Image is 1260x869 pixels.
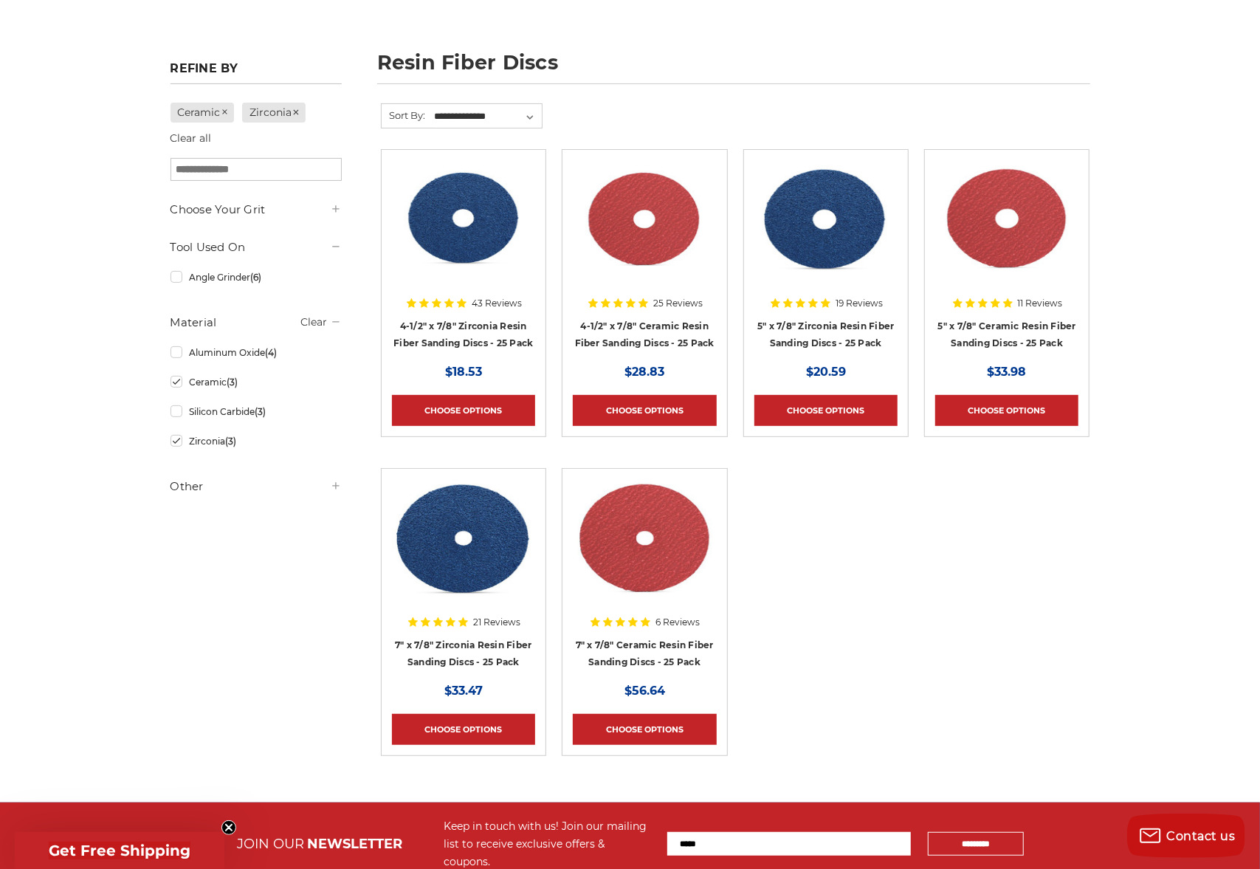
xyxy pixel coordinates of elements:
span: $33.98 [988,365,1027,379]
h1: resin fiber discs [377,52,1090,84]
span: $20.59 [806,365,846,379]
button: Contact us [1127,814,1245,858]
span: Contact us [1167,829,1236,843]
a: Angle Grinder [171,264,342,290]
img: 7 inch zirconia resin fiber disc [392,479,535,597]
a: Zirconia [242,103,306,123]
h5: Other [171,478,342,495]
h5: Tool Used On [171,238,342,256]
span: $33.47 [444,684,483,698]
span: (3) [255,406,266,417]
select: Sort By: [433,106,543,128]
span: $56.64 [624,684,665,698]
span: Get Free Shipping [49,842,190,859]
a: Choose Options [573,714,716,745]
a: 4-1/2" ceramic resin fiber disc [573,160,716,349]
span: (3) [225,436,236,447]
h5: Refine by [171,61,342,84]
a: Choose Options [754,395,898,426]
a: 5" x 7/8" Ceramic Resin Fibre Disc [935,160,1078,349]
h5: Material [171,314,342,332]
a: 5 inch zirc resin fiber disc [754,160,898,349]
img: 4-1/2" ceramic resin fiber disc [573,160,716,278]
a: 4-1/2" zirc resin fiber disc [392,160,535,349]
a: Choose Options [392,395,535,426]
div: Get Free ShippingClose teaser [15,832,224,869]
span: NEWSLETTER [307,836,402,852]
a: Ceramic [171,103,235,123]
span: (6) [250,272,261,283]
span: (3) [227,377,238,388]
a: Clear [300,315,327,329]
a: Choose Options [573,395,716,426]
a: Choose Options [935,395,1078,426]
a: Ceramic [171,369,342,395]
span: $28.83 [624,365,664,379]
span: JOIN OUR [237,836,304,852]
a: Choose Options [392,714,535,745]
h5: Choose Your Grit [171,201,342,219]
img: 4-1/2" zirc resin fiber disc [392,160,535,278]
button: Close teaser [221,820,236,835]
a: Clear all [171,131,212,145]
span: $18.53 [445,365,482,379]
label: Sort By: [382,104,426,126]
a: 7 inch zirconia resin fiber disc [392,479,535,668]
a: Zirconia [171,428,342,454]
img: 5" x 7/8" Ceramic Resin Fibre Disc [935,160,1078,278]
span: (4) [265,347,277,358]
img: 7 inch ceramic resin fiber disc [573,479,716,597]
img: 5 inch zirc resin fiber disc [754,160,898,278]
a: 7 inch ceramic resin fiber disc [573,479,716,668]
a: Silicon Carbide [171,399,342,425]
a: Aluminum Oxide [171,340,342,365]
